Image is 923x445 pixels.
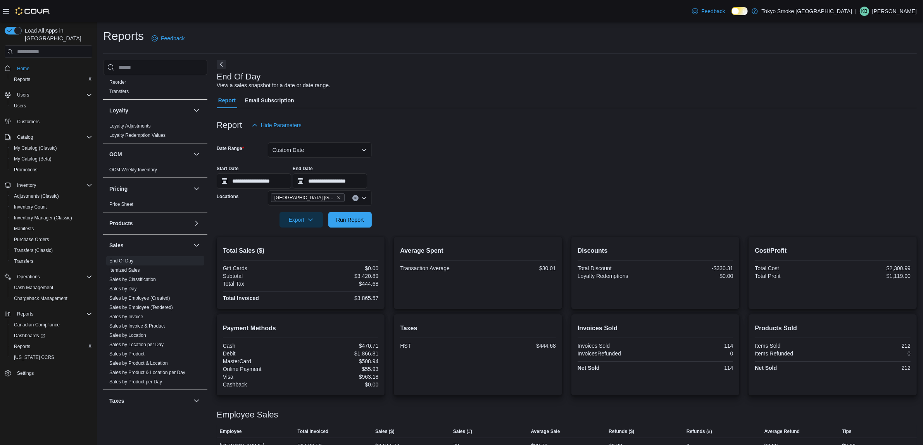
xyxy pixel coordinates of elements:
span: Loyalty Redemption Values [109,132,166,138]
div: Total Tax [223,281,299,287]
span: Chargeback Management [11,294,92,303]
span: Transfers [14,258,33,264]
span: Sales by Product & Location [109,360,168,366]
span: Price Sheet [109,201,133,207]
span: Promotions [14,167,38,173]
h3: Employee Sales [217,410,278,419]
strong: Total Invoiced [223,295,259,301]
div: Sales [103,256,207,390]
span: Operations [14,272,92,281]
span: Refunds ($) [609,428,634,435]
a: End Of Day [109,258,133,264]
a: Sales by Invoice & Product [109,323,165,329]
div: Cash [223,343,299,349]
span: Sales by Employee (Tendered) [109,304,173,310]
div: MasterCard [223,358,299,364]
a: Inventory Manager (Classic) [11,213,75,222]
span: Reorder [109,79,126,85]
button: Users [2,90,95,100]
h2: Total Sales ($) [223,246,379,255]
div: $0.00 [302,265,379,271]
span: Catalog [14,133,92,142]
span: Report [218,93,236,108]
h3: OCM [109,150,122,158]
span: [GEOGRAPHIC_DATA] [GEOGRAPHIC_DATA] [274,194,335,202]
button: Pricing [109,185,190,193]
span: Employee [220,428,242,435]
span: Canadian Compliance [11,320,92,329]
button: Clear input [352,195,359,201]
span: [US_STATE] CCRS [14,354,54,360]
span: Purchase Orders [11,235,92,244]
div: $444.68 [302,281,379,287]
button: Sales [109,241,190,249]
a: Feedback [689,3,728,19]
h2: Taxes [400,324,556,333]
span: Settings [17,370,34,376]
a: Itemized Sales [109,267,140,273]
div: -$330.31 [657,265,733,271]
button: Users [14,90,32,100]
span: Transfers (Classic) [11,246,92,255]
div: Online Payment [223,366,299,372]
span: Dashboards [11,331,92,340]
a: Sales by Employee (Created) [109,295,170,301]
button: Export [279,212,323,228]
a: Sales by Invoice [109,314,143,319]
button: Customers [2,116,95,127]
span: Transfers [11,257,92,266]
a: Transfers (Classic) [11,246,56,255]
a: Inventory Count [11,202,50,212]
span: Reports [14,76,30,83]
strong: Net Sold [578,365,600,371]
a: Sales by Product [109,351,145,357]
a: Sales by Employee (Tendered) [109,305,173,310]
span: Reports [14,343,30,350]
div: Total Profit [755,273,831,279]
a: Sales by Product & Location [109,360,168,366]
span: Refunds (#) [687,428,712,435]
div: $470.71 [302,343,379,349]
div: Visa [223,374,299,380]
div: Debit [223,350,299,357]
div: View a sales snapshot for a date or date range. [217,81,330,90]
span: Loyalty Adjustments [109,123,151,129]
h3: Products [109,219,133,227]
a: Chargeback Management [11,294,71,303]
span: Hide Parameters [261,121,302,129]
span: Chargeback Management [14,295,67,302]
div: $2,300.99 [834,265,911,271]
div: $55.93 [302,366,379,372]
span: Customers [17,119,40,125]
button: Chargeback Management [8,293,95,304]
a: OCM Weekly Inventory [109,167,157,172]
button: Adjustments (Classic) [8,191,95,202]
a: Manifests [11,224,37,233]
div: Invoices Sold [578,343,654,349]
button: Loyalty [192,106,201,115]
span: Adjustments (Classic) [14,193,59,199]
button: Inventory [14,181,39,190]
span: Sales ($) [375,428,394,435]
button: Sales [192,241,201,250]
span: Users [11,101,92,110]
span: My Catalog (Classic) [14,145,57,151]
h2: Average Spent [400,246,556,255]
span: Sales by Classification [109,276,156,283]
div: 0 [834,350,911,357]
h2: Invoices Sold [578,324,733,333]
div: Cashback [223,381,299,388]
div: Loyalty [103,121,207,143]
span: Feedback [701,7,725,15]
span: Dark Mode [731,15,732,16]
a: Reports [11,75,33,84]
a: Transfers [109,89,129,94]
span: KB [861,7,868,16]
div: $3,420.89 [302,273,379,279]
